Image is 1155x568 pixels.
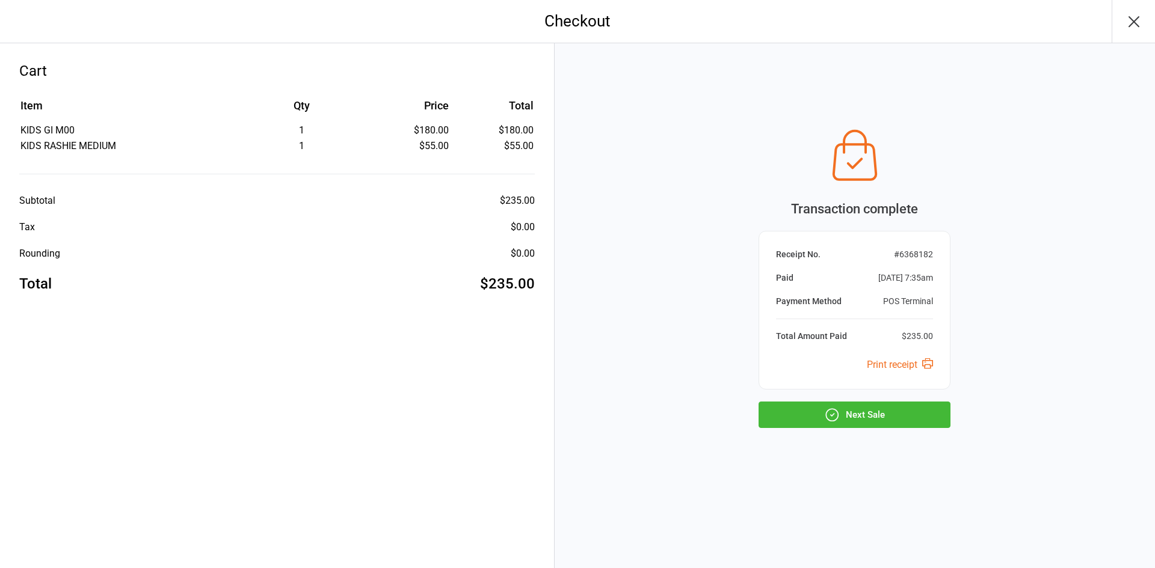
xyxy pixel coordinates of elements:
th: Total [454,97,533,122]
div: Cart [19,60,535,82]
div: $0.00 [511,246,535,261]
th: Item [20,97,239,122]
span: KIDS GI M00 [20,124,75,136]
div: Tax [19,220,35,234]
div: $235.00 [480,273,535,295]
div: Transaction complete [759,199,950,219]
div: $235.00 [902,330,933,343]
td: $55.00 [454,139,533,153]
div: $55.00 [365,139,449,153]
div: # 6368182 [894,248,933,261]
div: 1 [240,139,363,153]
div: $0.00 [511,220,535,234]
span: KIDS RASHIE MEDIUM [20,140,116,151]
div: POS Terminal [883,295,933,308]
div: Paid [776,272,793,284]
div: Price [365,97,449,114]
div: 1 [240,123,363,138]
div: $235.00 [500,194,535,208]
a: Print receipt [867,359,933,370]
div: Receipt No. [776,248,821,261]
div: Subtotal [19,194,55,208]
th: Qty [240,97,363,122]
div: Rounding [19,246,60,261]
td: $180.00 [454,123,533,138]
div: Payment Method [776,295,842,308]
button: Next Sale [759,402,950,428]
div: Total Amount Paid [776,330,847,343]
div: Total [19,273,52,295]
div: $180.00 [365,123,449,138]
div: [DATE] 7:35am [878,272,933,284]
